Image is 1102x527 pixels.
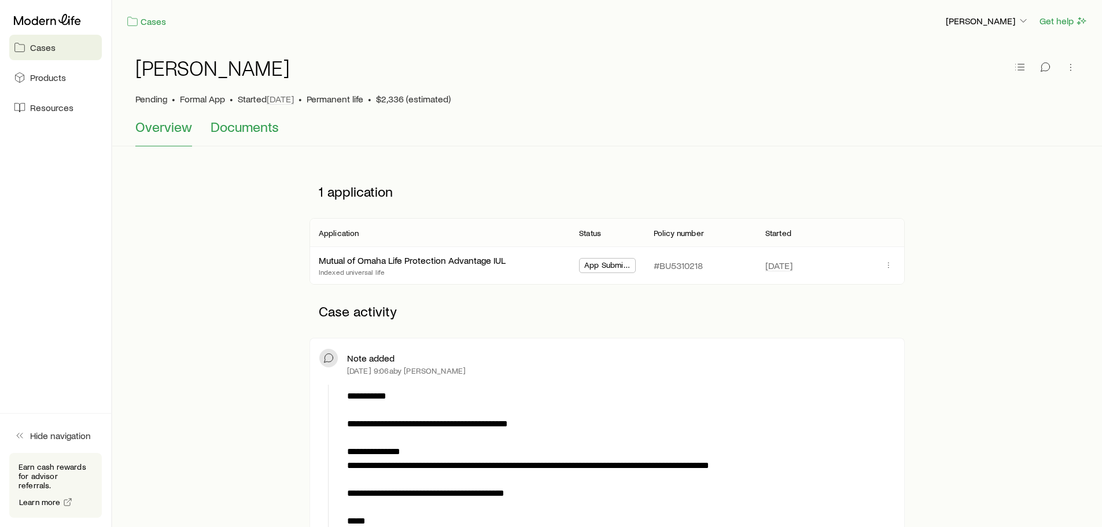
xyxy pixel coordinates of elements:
[230,93,233,105] span: •
[126,15,167,28] a: Cases
[30,42,56,53] span: Cases
[946,15,1029,27] p: [PERSON_NAME]
[19,462,93,490] p: Earn cash rewards for advisor referrals.
[30,430,91,441] span: Hide navigation
[135,93,167,105] p: Pending
[584,260,631,272] span: App Submitted
[172,93,175,105] span: •
[765,229,791,238] p: Started
[579,229,601,238] p: Status
[319,267,506,277] p: Indexed universal life
[19,498,61,506] span: Learn more
[9,65,102,90] a: Products
[347,352,395,364] p: Note added
[654,229,704,238] p: Policy number
[9,35,102,60] a: Cases
[945,14,1030,28] button: [PERSON_NAME]
[9,453,102,518] div: Earn cash rewards for advisor referrals.Learn more
[309,174,905,209] p: 1 application
[298,93,302,105] span: •
[135,119,192,135] span: Overview
[319,255,506,266] a: Mutual of Omaha Life Protection Advantage IUL
[1039,14,1088,28] button: Get help
[307,93,363,105] span: Permanent life
[135,119,1079,146] div: Case details tabs
[9,423,102,448] button: Hide navigation
[211,119,279,135] span: Documents
[654,260,703,271] p: #BU5310218
[30,72,66,83] span: Products
[267,93,294,105] span: [DATE]
[347,366,466,375] p: [DATE] 9:06a by [PERSON_NAME]
[368,93,371,105] span: •
[9,95,102,120] a: Resources
[376,93,451,105] span: $2,336 (estimated)
[238,93,294,105] p: Started
[765,260,793,271] span: [DATE]
[135,56,290,79] h1: [PERSON_NAME]
[319,255,506,267] div: Mutual of Omaha Life Protection Advantage IUL
[319,229,359,238] p: Application
[180,93,225,105] span: Formal App
[309,294,905,329] p: Case activity
[30,102,73,113] span: Resources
